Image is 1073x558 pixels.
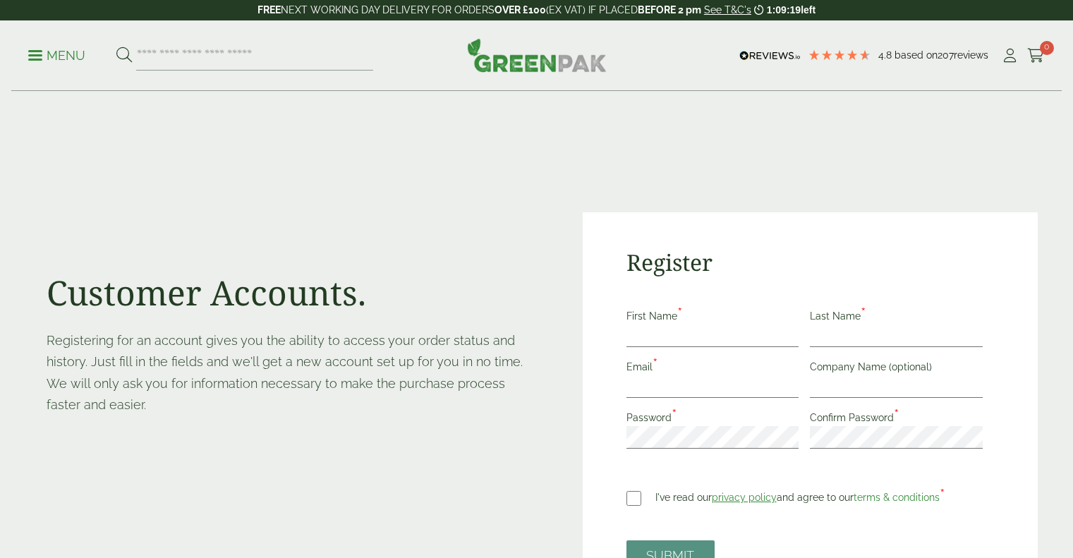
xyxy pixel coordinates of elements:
[895,49,938,61] span: Based on
[638,4,701,16] strong: BEFORE 2 pm
[28,47,85,64] p: Menu
[940,485,945,505] abbr: required
[810,361,938,377] label: Company Name (optional)
[854,492,940,503] span: terms & conditions
[257,4,281,16] strong: FREE
[677,303,683,324] abbr: required
[28,47,85,61] a: Menu
[767,4,801,16] span: 1:09:19
[894,405,899,425] abbr: required
[672,405,677,425] abbr: required
[704,4,751,16] a: See T&C's
[626,249,994,276] h2: Register
[810,412,905,427] label: Confirm Password
[467,38,607,72] img: GreenPak Supplies
[47,330,523,416] p: Registering for an account gives you the ability to access your order status and history. Just fi...
[801,4,816,16] span: left
[861,303,866,324] abbr: required
[626,310,689,326] label: First Name
[47,272,523,313] h1: Customer Accounts.
[1001,49,1019,63] i: My Account
[626,412,683,427] label: Password
[1040,41,1054,55] span: 0
[653,354,658,375] abbr: required
[808,49,871,61] div: 4.79 Stars
[1027,45,1045,66] a: 0
[954,49,988,61] span: reviews
[739,51,801,61] img: REVIEWS.io
[655,483,945,508] label: I've read our and agree to our
[878,49,895,61] span: 4.8
[938,49,954,61] span: 207
[810,310,872,326] label: Last Name
[712,492,777,503] span: privacy policy
[1027,49,1045,63] i: Cart
[626,361,664,377] label: Email
[495,4,546,16] strong: OVER £100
